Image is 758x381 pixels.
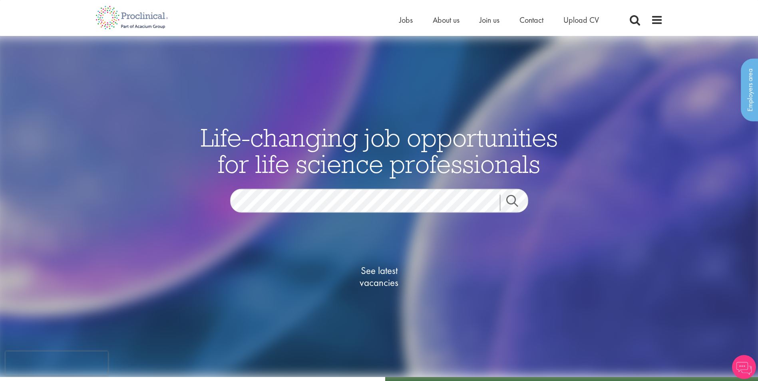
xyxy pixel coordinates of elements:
[500,194,534,210] a: Job search submit button
[339,264,419,288] span: See latest vacancies
[479,15,499,25] a: Join us
[519,15,543,25] a: Contact
[6,351,108,375] iframe: reCAPTCHA
[339,232,419,320] a: See latestvacancies
[563,15,599,25] a: Upload CV
[399,15,413,25] a: Jobs
[732,355,756,379] img: Chatbot
[201,121,558,179] span: Life-changing job opportunities for life science professionals
[433,15,460,25] a: About us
